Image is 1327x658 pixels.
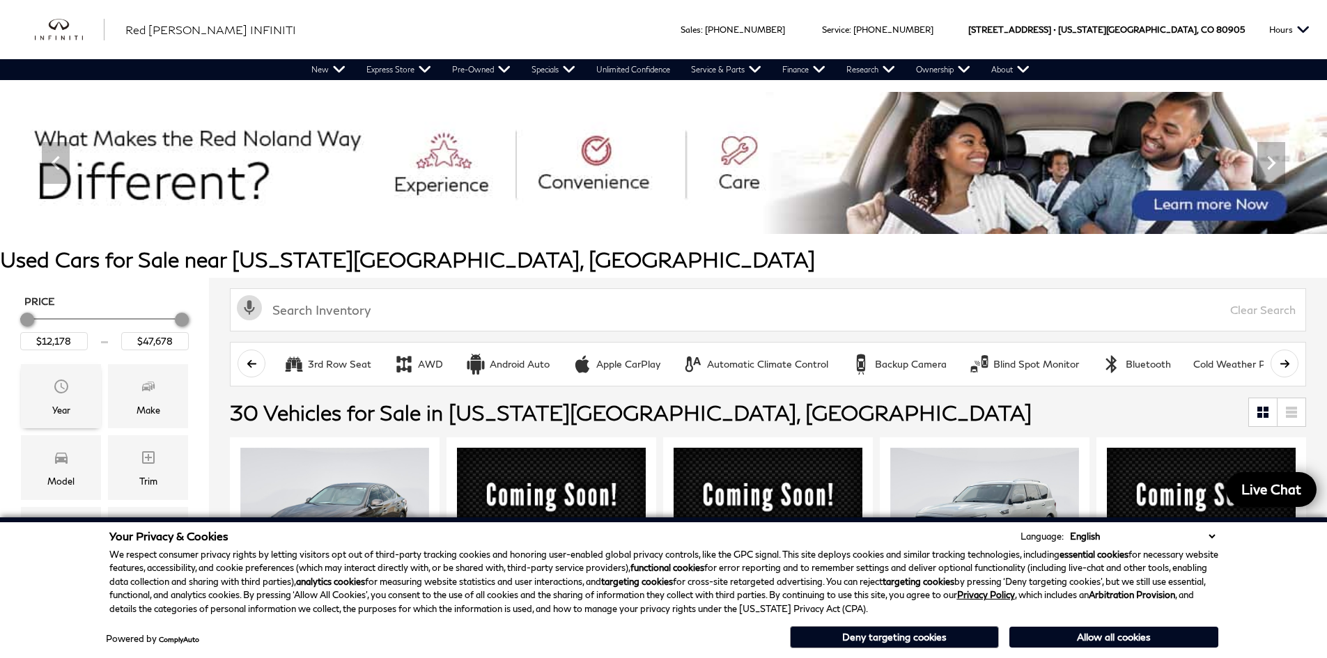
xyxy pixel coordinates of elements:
[1101,354,1122,375] div: Bluetooth
[564,350,668,379] button: Apple CarPlayApple CarPlay
[849,24,851,35] span: :
[175,313,189,327] div: Maximum Price
[961,350,1087,379] button: Blind Spot MonitorBlind Spot Monitor
[1060,549,1128,560] strong: essential cookies
[356,59,442,80] a: Express Store
[969,354,990,375] div: Blind Spot Monitor
[140,375,157,402] span: Make
[681,59,772,80] a: Service & Parts
[108,435,188,499] div: TrimTrim
[20,332,88,350] input: Minimum
[140,446,157,473] span: Trim
[53,375,70,402] span: Year
[772,59,836,80] a: Finance
[308,358,371,370] div: 3rd Row Seat
[707,358,828,370] div: Automatic Climate Control
[705,24,785,35] a: [PHONE_NUMBER]
[21,435,101,499] div: ModelModel
[906,59,981,80] a: Ownership
[20,313,34,327] div: Minimum Price
[139,473,157,489] div: Trim
[843,350,954,379] button: Backup CameraBackup Camera
[137,402,160,418] div: Make
[981,59,1040,80] a: About
[159,635,199,643] a: ComplyAuto
[1107,448,1296,593] img: 2022 INFINITI QX60 LUXE
[121,332,189,350] input: Maximum
[883,576,954,587] strong: targeting cookies
[21,507,101,571] div: FeaturesFeatures
[1257,142,1285,184] div: Next
[301,59,356,80] a: New
[108,507,188,571] div: FueltypeFueltype
[230,288,1306,331] input: Search Inventory
[628,208,642,222] span: Go to slide 1
[586,59,681,80] a: Unlimited Confidence
[53,446,70,473] span: Model
[1186,350,1305,379] button: Cold Weather Package
[1066,529,1218,543] select: Language Select
[1089,589,1175,600] strong: Arbitration Provision
[109,529,228,542] span: Your Privacy & Cookies
[35,19,104,41] img: INFINITI
[890,448,1079,589] img: 2022 INFINITI QX80 LUXE
[681,24,701,35] span: Sales
[521,59,586,80] a: Specials
[790,626,999,648] button: Deny targeting cookies
[667,208,681,222] span: Go to slide 3
[125,23,296,36] span: Red [PERSON_NAME] INFINITI
[24,295,185,308] h5: Price
[601,576,673,587] strong: targeting cookies
[675,350,836,379] button: Automatic Climate ControlAutomatic Climate Control
[238,350,265,377] button: scroll left
[701,24,703,35] span: :
[1009,627,1218,648] button: Allow all cookies
[230,400,1032,425] span: 30 Vehicles for Sale in [US_STATE][GEOGRAPHIC_DATA], [GEOGRAPHIC_DATA]
[572,354,593,375] div: Apple CarPlay
[836,59,906,80] a: Research
[596,358,660,370] div: Apple CarPlay
[1193,358,1298,370] div: Cold Weather Package
[52,402,70,418] div: Year
[1094,350,1179,379] button: BluetoothBluetooth
[42,142,70,184] div: Previous
[237,295,262,320] svg: Click to toggle on voice search
[647,208,661,222] span: Go to slide 2
[276,350,379,379] button: 3rd Row Seat3rd Row Seat
[674,448,862,593] img: 2019 INFINITI Q50 Red Sport 400
[106,634,199,643] div: Powered by
[301,59,1040,80] nav: Main Navigation
[1126,358,1171,370] div: Bluetooth
[851,354,871,375] div: Backup Camera
[108,364,188,428] div: MakeMake
[386,350,451,379] button: AWDAWD
[125,22,296,38] a: Red [PERSON_NAME] INFINITI
[458,350,557,379] button: Android AutoAndroid Auto
[957,589,1015,600] a: Privacy Policy
[686,208,700,222] span: Go to slide 4
[20,308,189,350] div: Price
[630,562,704,573] strong: functional cookies
[109,548,1218,616] p: We respect consumer privacy rights by letting visitors opt out of third-party tracking cookies an...
[418,358,443,370] div: AWD
[1021,532,1064,541] div: Language:
[853,24,933,35] a: [PHONE_NUMBER]
[442,59,521,80] a: Pre-Owned
[968,24,1245,35] a: [STREET_ADDRESS] • [US_STATE][GEOGRAPHIC_DATA], CO 80905
[465,354,486,375] div: Android Auto
[394,354,414,375] div: AWD
[875,358,947,370] div: Backup Camera
[683,354,704,375] div: Automatic Climate Control
[1234,480,1308,498] span: Live Chat
[240,448,429,589] img: 2014 INFINITI Q50 Premium
[1226,472,1317,507] a: Live Chat
[284,354,304,375] div: 3rd Row Seat
[822,24,849,35] span: Service
[457,448,646,593] img: 2016 INFINITI Q50 3.0t Premium
[47,473,75,489] div: Model
[35,19,104,41] a: infiniti
[993,358,1079,370] div: Blind Spot Monitor
[21,364,101,428] div: YearYear
[490,358,550,370] div: Android Auto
